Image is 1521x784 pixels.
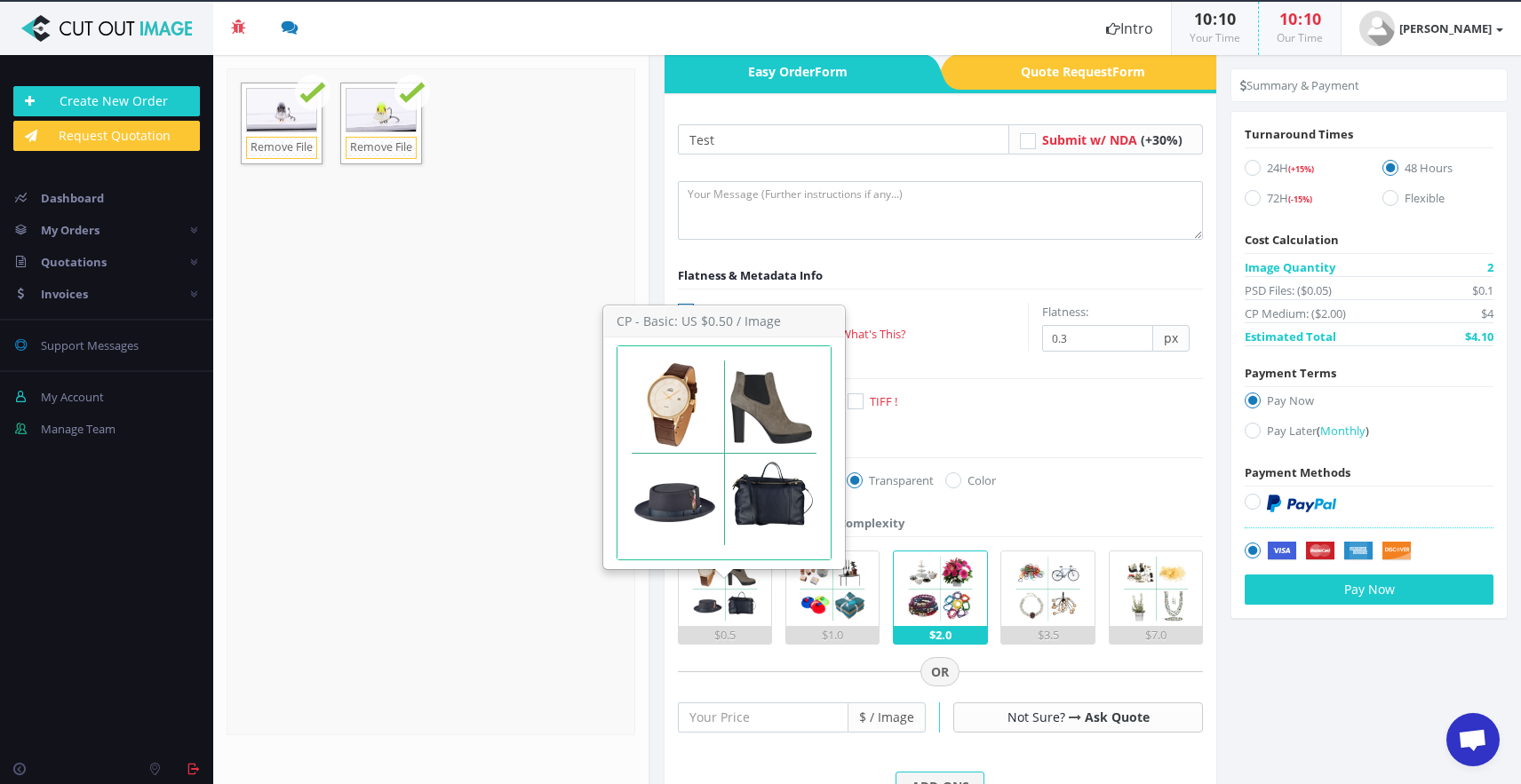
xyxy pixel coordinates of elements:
[1472,281,1493,299] span: $0.1
[904,551,978,626] img: 3.png
[604,306,844,337] h3: CP - Basic: US $0.50 / Image
[1317,423,1369,439] a: (Monthly)
[920,657,960,687] span: OR
[665,53,919,90] span: Easy Order
[1112,63,1145,80] i: Form
[346,137,417,159] a: Remove File
[815,63,848,80] i: Form
[678,325,1028,343] label: Keep My Metadata -
[41,389,104,405] span: My Account
[1007,709,1065,725] span: Not Sure?
[1245,258,1335,276] span: Image Quantity
[1042,131,1183,148] a: Submit w/ NDA (+30%)
[1288,194,1312,205] span: (-15%)
[1303,8,1321,29] span: 10
[688,551,762,626] img: 1.png
[1245,574,1493,605] button: Pay Now
[1153,325,1190,352] span: px
[1088,2,1171,55] a: Intro
[1446,713,1500,766] a: Open de chat
[894,626,986,644] div: $2.0
[13,15,200,42] img: Cut Out Image
[41,190,104,206] span: Dashboard
[1277,30,1323,45] small: Our Time
[870,393,897,409] span: TIFF !
[1110,626,1202,644] div: $7.0
[840,326,906,342] a: What's This?
[1359,11,1395,46] img: user_default.jpg
[678,124,1010,154] input: Your Order Title
[1481,305,1493,322] span: $4
[1320,423,1366,439] span: Monthly
[963,53,1217,90] a: Quote RequestForm
[1141,131,1183,148] span: (+30%)
[1042,303,1088,321] label: Flatness:
[13,86,200,116] a: Create New Order
[847,471,934,489] label: Transparent
[1288,190,1312,206] a: (-15%)
[617,346,831,559] img: 1.png
[786,626,879,644] div: $1.0
[41,254,107,270] span: Quotations
[1245,126,1353,142] span: Turnaround Times
[848,702,926,733] span: $ / Image
[1245,281,1332,299] span: PSD Files: ($0.05)
[1382,159,1493,183] label: 48 Hours
[1465,328,1493,345] span: $4.10
[945,471,996,489] label: Color
[1085,709,1150,725] a: Ask Quote
[13,121,200,151] a: Request Quotation
[1218,8,1236,29] span: 10
[1212,8,1218,29] span: :
[1399,20,1492,36] strong: [PERSON_NAME]
[1240,76,1359,94] li: Summary & Payment
[1245,464,1350,480] span: Payment Methods
[1245,159,1356,183] label: 24H
[1042,131,1137,148] span: Submit w/ NDA
[1279,8,1297,29] span: 10
[679,626,771,644] div: $0.5
[41,421,115,437] span: Manage Team
[246,137,317,159] a: Remove File
[678,514,904,532] div: Choose Image Complexity
[1245,189,1356,213] label: 72H
[1267,495,1336,512] img: PayPal
[678,267,823,283] span: Flatness & Metadata Info
[678,702,849,733] input: Your Price
[41,337,139,353] span: Support Messages
[1382,189,1493,213] label: Flexible
[1245,422,1493,446] label: Pay Later
[1245,305,1346,322] span: CP Medium: ($2.00)
[678,303,1028,321] label: Clipping Path with Flatness
[1342,2,1521,55] a: [PERSON_NAME]
[1001,626,1094,644] div: $3.5
[1190,30,1240,45] small: Your Time
[1194,8,1212,29] span: 10
[1245,365,1336,381] span: Payment Terms
[1487,258,1493,276] span: 2
[1288,163,1314,175] span: (+15%)
[41,222,100,238] span: My Orders
[1245,232,1339,248] span: Cost Calculation
[1288,160,1314,176] a: (+15%)
[1245,328,1336,345] span: Estimated Total
[963,53,1217,90] span: Quote Request
[665,53,919,90] a: Easy OrderForm
[1119,551,1193,626] img: 5.png
[41,286,88,302] span: Invoices
[1245,392,1493,416] label: Pay Now
[795,551,870,626] img: 2.png
[1267,542,1412,561] img: Securely by Stripe
[1297,8,1303,29] span: :
[1011,551,1086,626] img: 4.png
